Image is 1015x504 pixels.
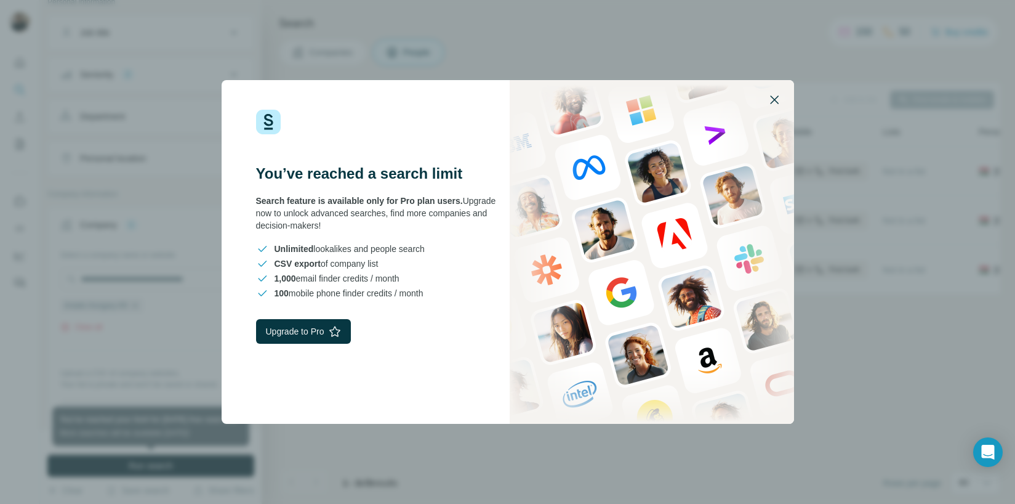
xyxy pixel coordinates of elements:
[256,319,351,344] button: Upgrade to Pro
[275,259,321,269] span: CSV export
[275,243,425,255] span: lookalikes and people search
[275,244,314,254] span: Unlimited
[275,272,399,285] span: email finder credits / month
[256,164,508,184] h3: You’ve reached a search limit
[275,288,289,298] span: 100
[275,274,296,283] span: 1,000
[256,196,463,206] span: Search feature is available only for Pro plan users.
[973,437,1003,467] div: Open Intercom Messenger
[256,195,508,232] div: Upgrade now to unlock advanced searches, find more companies and decision-makers!
[256,110,281,134] img: Surfe Logo
[275,287,423,299] span: mobile phone finder credits / month
[510,80,794,424] img: Surfe Stock Photo - showing people and technologies
[275,258,379,270] span: of company list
